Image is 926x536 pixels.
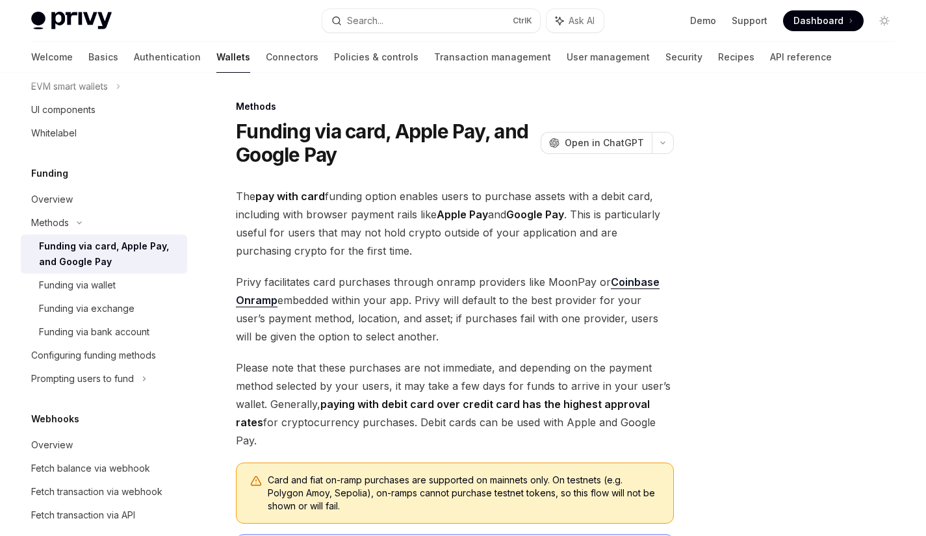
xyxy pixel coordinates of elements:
[569,14,595,27] span: Ask AI
[39,301,135,316] div: Funding via exchange
[236,359,674,450] span: Please note that these purchases are not immediate, and depending on the payment method selected ...
[31,125,77,141] div: Whitelabel
[236,187,674,260] span: The funding option enables users to purchase assets with a debit card, including with browser pay...
[770,42,832,73] a: API reference
[216,42,250,73] a: Wallets
[236,100,674,113] div: Methods
[31,437,73,453] div: Overview
[31,411,79,427] h5: Webhooks
[39,238,179,270] div: Funding via card, Apple Pay, and Google Pay
[255,190,325,203] strong: pay with card
[21,480,187,504] a: Fetch transaction via webhook
[21,274,187,297] a: Funding via wallet
[31,12,112,30] img: light logo
[541,132,652,154] button: Open in ChatGPT
[268,474,660,513] div: Card and fiat on-ramp purchases are supported on mainnets only. On testnets (e.g. Polygon Amoy, S...
[236,273,674,346] span: Privy facilitates card purchases through onramp providers like MoonPay or embedded within your ap...
[21,188,187,211] a: Overview
[665,42,702,73] a: Security
[21,98,187,121] a: UI components
[31,102,96,118] div: UI components
[567,42,650,73] a: User management
[31,42,73,73] a: Welcome
[732,14,767,27] a: Support
[31,166,68,181] h5: Funding
[39,277,116,293] div: Funding via wallet
[134,42,201,73] a: Authentication
[874,10,895,31] button: Toggle dark mode
[21,433,187,457] a: Overview
[21,121,187,145] a: Whitelabel
[31,507,135,523] div: Fetch transaction via API
[347,13,383,29] div: Search...
[31,348,156,363] div: Configuring funding methods
[793,14,843,27] span: Dashboard
[21,504,187,527] a: Fetch transaction via API
[506,208,564,221] strong: Google Pay
[565,136,644,149] span: Open in ChatGPT
[236,398,650,429] strong: paying with debit card over credit card has the highest approval rates
[31,215,69,231] div: Methods
[322,9,539,32] button: Search...CtrlK
[39,324,149,340] div: Funding via bank account
[783,10,864,31] a: Dashboard
[31,461,150,476] div: Fetch balance via webhook
[31,192,73,207] div: Overview
[21,235,187,274] a: Funding via card, Apple Pay, and Google Pay
[31,484,162,500] div: Fetch transaction via webhook
[266,42,318,73] a: Connectors
[21,457,187,480] a: Fetch balance via webhook
[236,120,535,166] h1: Funding via card, Apple Pay, and Google Pay
[513,16,532,26] span: Ctrl K
[21,344,187,367] a: Configuring funding methods
[690,14,716,27] a: Demo
[250,475,263,488] svg: Warning
[547,9,604,32] button: Ask AI
[88,42,118,73] a: Basics
[31,371,134,387] div: Prompting users to fund
[21,297,187,320] a: Funding via exchange
[718,42,754,73] a: Recipes
[334,42,418,73] a: Policies & controls
[437,208,488,221] strong: Apple Pay
[434,42,551,73] a: Transaction management
[21,320,187,344] a: Funding via bank account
